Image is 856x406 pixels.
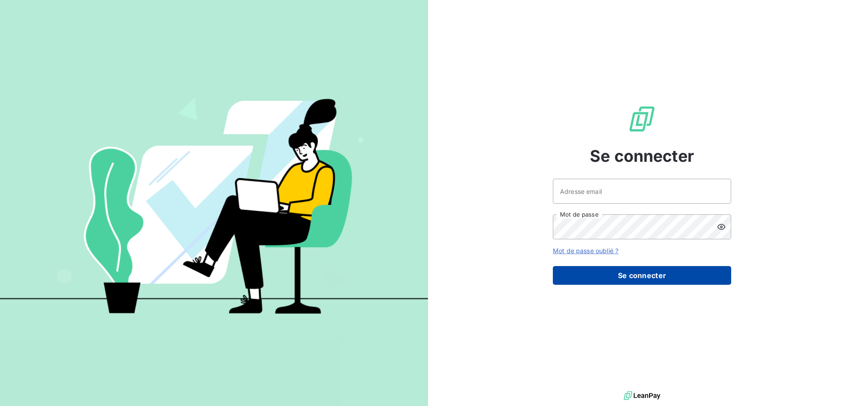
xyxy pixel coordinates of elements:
[553,179,731,204] input: placeholder
[553,247,618,254] a: Mot de passe oublié ?
[624,389,660,402] img: logo
[553,266,731,285] button: Se connecter
[590,144,694,168] span: Se connecter
[628,105,656,133] img: Logo LeanPay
